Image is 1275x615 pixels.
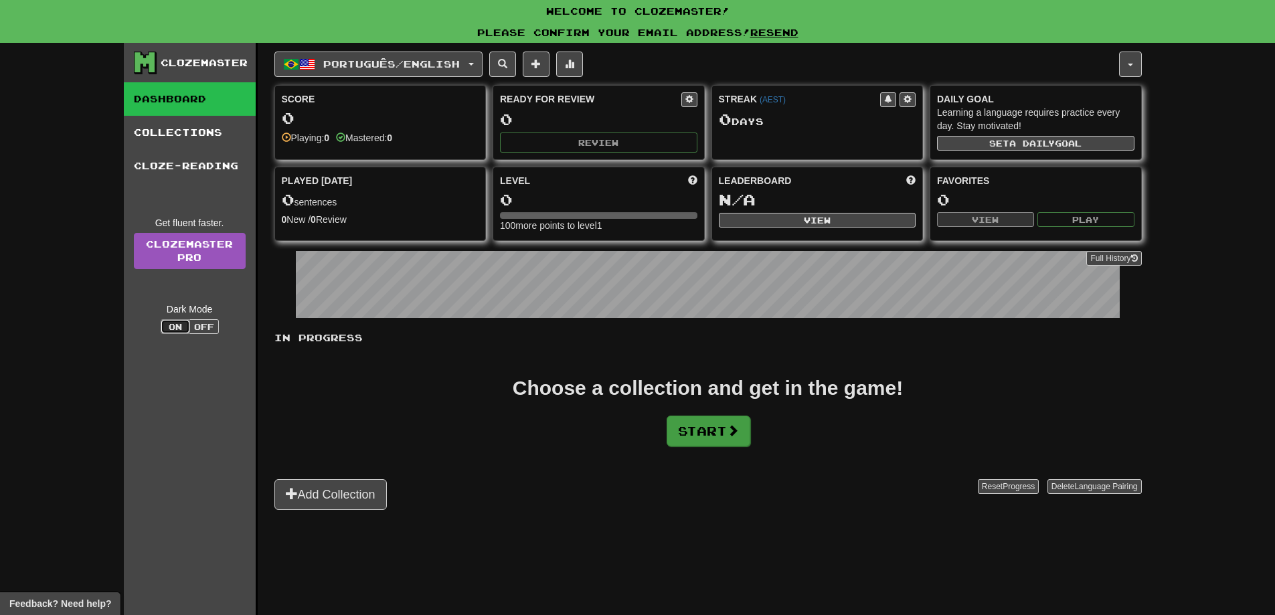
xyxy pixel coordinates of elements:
button: Off [189,319,219,334]
button: View [937,212,1034,227]
span: 0 [282,190,294,209]
span: Language Pairing [1074,482,1137,491]
span: Progress [1003,482,1035,491]
span: Português / English [323,58,460,70]
div: Streak [719,92,881,106]
div: Score [282,92,479,106]
div: Dark Mode [134,302,246,316]
div: Clozemaster [161,56,248,70]
button: DeleteLanguage Pairing [1047,479,1142,494]
button: Search sentences [489,52,516,77]
span: a daily [1009,139,1055,148]
div: Choose a collection and get in the game! [513,378,903,398]
span: Level [500,174,530,187]
div: 0 [282,110,479,126]
button: Review [500,133,697,153]
button: Add sentence to collection [523,52,549,77]
div: Get fluent faster. [134,216,246,230]
button: ResetProgress [978,479,1039,494]
span: Leaderboard [719,174,792,187]
strong: 0 [387,133,392,143]
button: Full History [1086,251,1141,266]
button: On [161,319,190,334]
a: Cloze-Reading [124,149,256,183]
div: Daily Goal [937,92,1134,106]
span: This week in points, UTC [906,174,916,187]
a: Collections [124,116,256,149]
strong: 0 [311,214,316,225]
div: 0 [500,191,697,208]
div: Playing: [282,131,330,145]
span: Played [DATE] [282,174,353,187]
button: Português/English [274,52,483,77]
a: Dashboard [124,82,256,116]
strong: 0 [282,214,287,225]
div: sentences [282,191,479,209]
button: Seta dailygoal [937,136,1134,151]
p: In Progress [274,331,1142,345]
div: Mastered: [336,131,392,145]
div: Day s [719,111,916,128]
span: Open feedback widget [9,597,111,610]
span: N/A [719,190,756,209]
div: Ready for Review [500,92,681,106]
strong: 0 [324,133,329,143]
div: 0 [937,191,1134,208]
button: More stats [556,52,583,77]
div: Learning a language requires practice every day. Stay motivated! [937,106,1134,133]
span: 0 [719,110,732,128]
a: ClozemasterPro [134,233,246,269]
button: Start [667,416,750,446]
button: Add Collection [274,479,387,510]
div: 0 [500,111,697,128]
div: 100 more points to level 1 [500,219,697,232]
button: Play [1037,212,1134,227]
a: (AEST) [760,95,786,104]
a: Resend [750,27,798,38]
button: View [719,213,916,228]
div: New / Review [282,213,479,226]
div: Favorites [937,174,1134,187]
